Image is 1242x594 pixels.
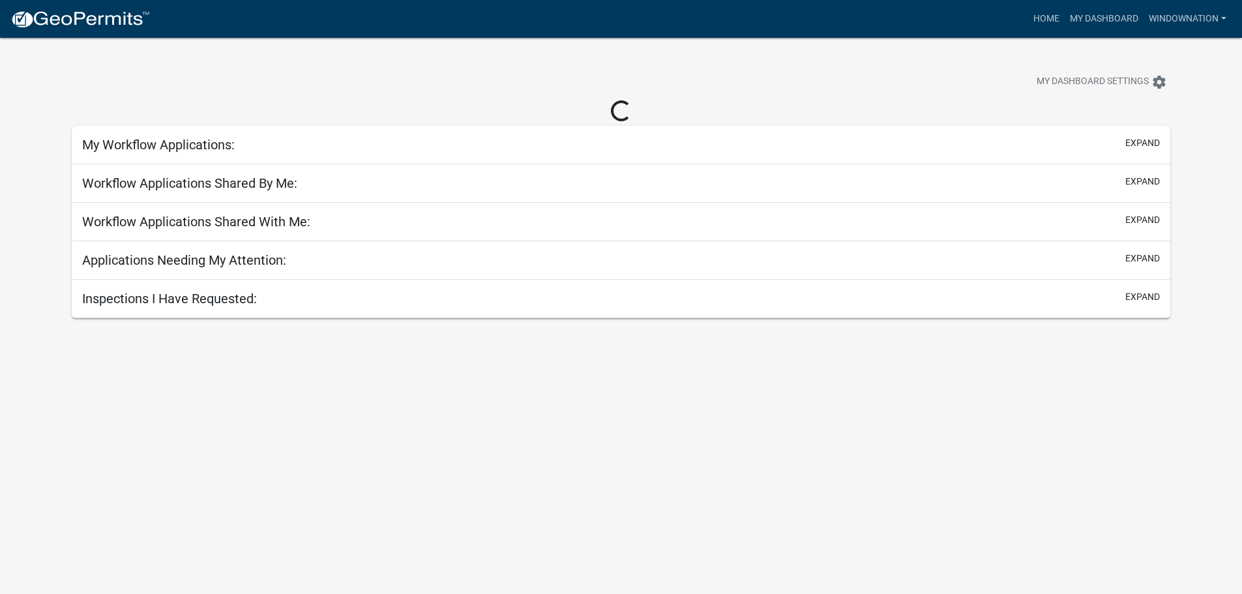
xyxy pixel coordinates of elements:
[82,214,310,230] h5: Workflow Applications Shared With Me:
[82,175,297,191] h5: Workflow Applications Shared By Me:
[1037,74,1149,90] span: My Dashboard Settings
[82,137,235,153] h5: My Workflow Applications:
[82,291,257,306] h5: Inspections I Have Requested:
[1065,7,1144,31] a: My Dashboard
[1144,7,1232,31] a: Windownation
[1125,175,1160,188] button: expand
[82,252,286,268] h5: Applications Needing My Attention:
[1125,290,1160,304] button: expand
[1028,7,1065,31] a: Home
[1125,136,1160,150] button: expand
[1151,74,1167,90] i: settings
[1026,69,1177,95] button: My Dashboard Settingssettings
[1125,213,1160,227] button: expand
[1125,252,1160,265] button: expand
